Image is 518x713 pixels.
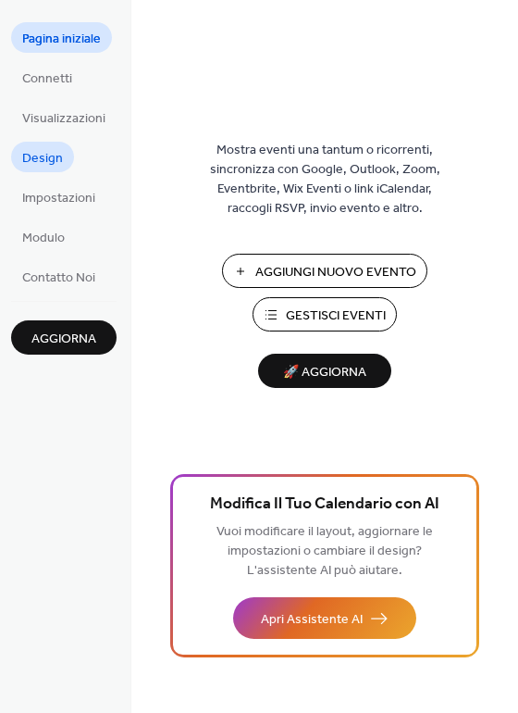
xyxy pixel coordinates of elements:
span: Gestisci Eventi [286,306,386,326]
span: Aggiungi Nuovo Evento [255,263,416,282]
a: Modulo [11,221,76,252]
span: Impostazioni [22,189,95,208]
span: 🚀 Aggiorna [269,360,380,385]
span: Apri Assistente AI [261,610,363,630]
span: Mostra eventi una tantum o ricorrenti, sincronizza con Google, Outlook, Zoom, Eventbrite, Wix Eve... [200,141,450,219]
span: Connetti [22,69,72,89]
span: Design [22,149,63,169]
a: Contatto Noi [11,261,106,292]
button: 🚀 Aggiorna [258,354,391,388]
a: Impostazioni [11,181,106,212]
a: Pagina iniziale [11,22,112,53]
button: Gestisci Eventi [253,297,397,331]
a: Visualizzazioni [11,102,117,132]
span: Vuoi modificare il layout, aggiornare le impostazioni o cambiare il design? L'assistente AI può a... [216,519,433,583]
button: Aggiungi Nuovo Evento [222,254,427,288]
span: Modifica Il Tuo Calendario con AI [210,492,439,518]
button: Aggiorna [11,320,117,355]
a: Connetti [11,62,83,93]
span: Pagina iniziale [22,30,101,49]
span: Aggiorna [31,330,96,349]
span: Visualizzazioni [22,109,105,129]
span: Contatto Noi [22,269,95,288]
button: Apri Assistente AI [233,597,416,639]
span: Modulo [22,229,65,248]
a: Design [11,142,74,172]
